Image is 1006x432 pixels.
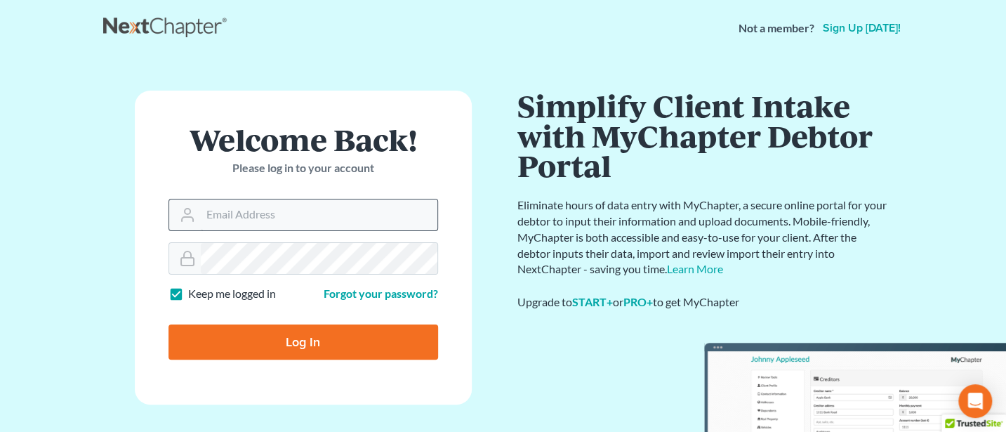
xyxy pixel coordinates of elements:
[667,262,723,275] a: Learn More
[517,91,889,181] h1: Simplify Client Intake with MyChapter Debtor Portal
[168,124,438,155] h1: Welcome Back!
[188,286,276,302] label: Keep me logged in
[572,295,613,308] a: START+
[623,295,653,308] a: PRO+
[820,22,904,34] a: Sign up [DATE]!
[324,287,438,300] a: Forgot your password?
[517,294,889,310] div: Upgrade to or to get MyChapter
[739,20,814,37] strong: Not a member?
[168,160,438,176] p: Please log in to your account
[168,325,438,360] input: Log In
[517,197,889,277] p: Eliminate hours of data entry with MyChapter, a secure online portal for your debtor to input the...
[201,199,437,230] input: Email Address
[958,384,992,418] div: Open Intercom Messenger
